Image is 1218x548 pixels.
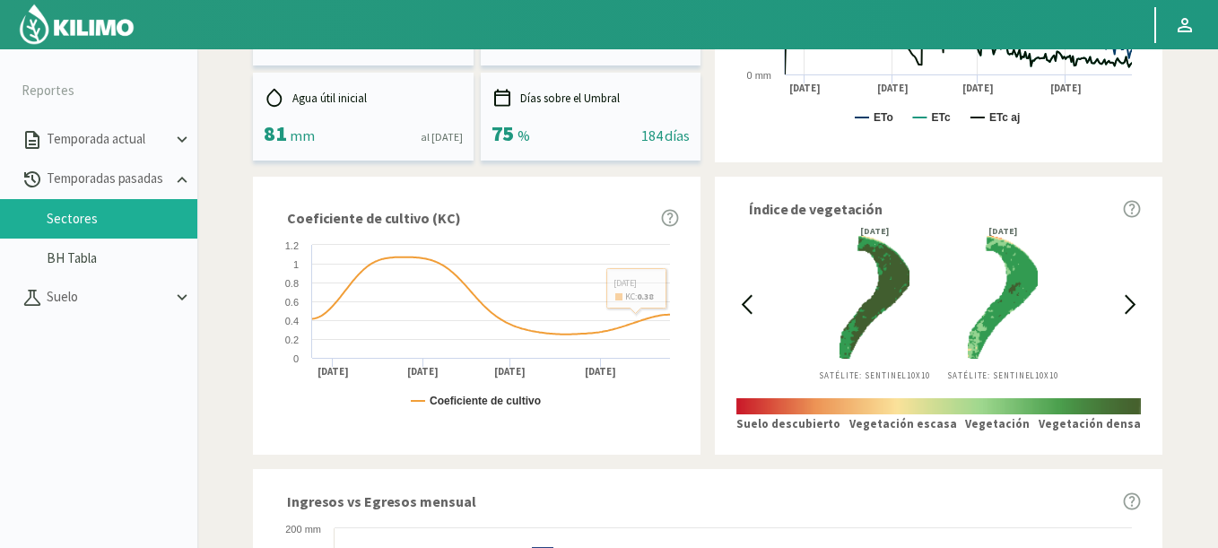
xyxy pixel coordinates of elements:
a: Sectores [47,211,197,227]
text: ETo [874,111,893,124]
text: ETc [931,111,950,124]
div: 184 días [641,125,690,146]
span: Ingresos vs Egresos mensual [287,491,475,512]
img: 02de2828-43b5-4566-9534-da53d8930d6f_-_sentinel_-_2025-02-01.png [946,236,1060,358]
text: [DATE] [1050,82,1082,95]
text: 0 [293,353,299,364]
p: Suelo [43,287,172,308]
text: [DATE] [318,365,349,378]
text: 0.8 [285,278,299,289]
text: 1.2 [285,240,299,251]
img: Kilimo [18,3,135,46]
p: Satélite: Sentinel [818,370,932,382]
text: 0.2 [285,335,299,345]
text: [DATE] [407,365,439,378]
span: % [518,126,530,144]
div: al [DATE] [421,129,462,145]
p: Temporada actual [43,129,172,150]
span: 10X10 [907,370,930,380]
text: 0.4 [285,316,299,326]
text: [DATE] [494,365,526,378]
text: [DATE] [962,82,994,95]
img: 02de2828-43b5-4566-9534-da53d8930d6f_-_sentinel_-_2025-01-22.png [818,236,932,358]
img: scale [736,398,1141,414]
kil-mini-card: report-summary-cards.INITIAL_USEFUL_WATER [253,73,474,161]
span: 10X10 [1035,370,1058,380]
text: Coeficiente de cultivo [430,395,541,407]
p: Vegetación densa [1039,415,1141,433]
text: [DATE] [585,365,616,378]
div: Agua útil inicial [264,87,463,109]
div: [DATE] [818,227,932,236]
text: 200 mm [285,524,321,535]
div: [DATE] [946,227,1060,236]
span: 75 [492,119,514,147]
text: [DATE] [877,82,909,95]
p: Suelo descubierto [736,415,840,433]
p: Temporadas pasadas [43,169,172,189]
text: [DATE] [789,82,821,95]
kil-mini-card: report-summary-cards.DAYS_ABOVE_THRESHOLD [481,73,701,161]
span: Índice de vegetación [749,198,883,220]
span: mm [290,126,314,144]
text: 0.6 [285,297,299,308]
p: Vegetación escasa [849,415,957,433]
span: Coeficiente de cultivo (KC) [287,207,460,229]
text: ETc aj [989,111,1020,124]
text: 1 [293,259,299,270]
a: BH Tabla [47,250,197,266]
p: Satélite: Sentinel [946,370,1060,382]
div: Días sobre el Umbral [492,87,691,109]
span: 81 [264,119,286,147]
p: Vegetación [965,415,1030,433]
text: 0 mm [747,70,772,81]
